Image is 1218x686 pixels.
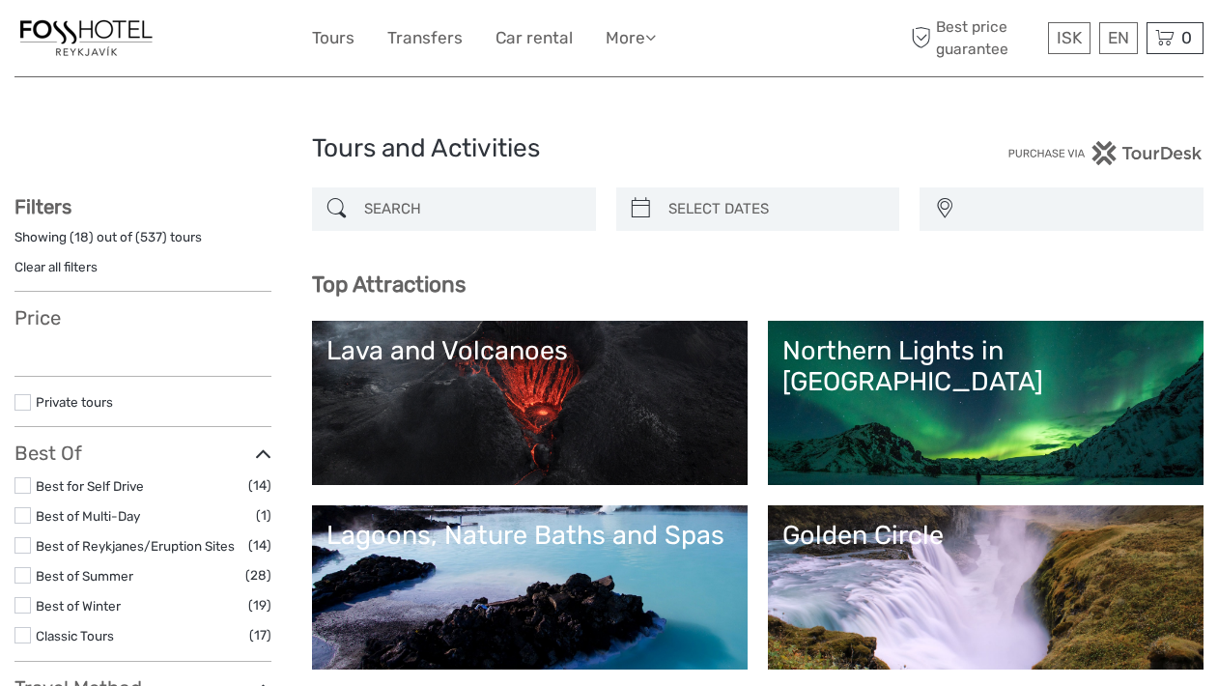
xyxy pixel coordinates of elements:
[326,520,733,655] a: Lagoons, Nature Baths and Spas
[36,598,121,614] a: Best of Winter
[36,478,144,494] a: Best for Self Drive
[387,24,463,52] a: Transfers
[906,16,1043,59] span: Best price guarantee
[356,192,586,226] input: SEARCH
[36,394,113,410] a: Private tours
[14,14,157,62] img: 1357-20722262-a0dc-4fd2-8fc5-b62df901d176_logo_small.jpg
[312,133,907,164] h1: Tours and Activities
[14,195,71,218] strong: Filters
[140,228,162,246] label: 537
[248,534,271,557] span: (14)
[782,520,1189,655] a: Golden Circle
[245,564,271,586] span: (28)
[256,504,271,527] span: (1)
[312,24,354,52] a: Tours
[14,228,271,258] div: Showing ( ) out of ( ) tours
[74,228,89,246] label: 18
[36,568,133,584] a: Best of Summer
[782,335,1189,471] a: Northern Lights in [GEOGRAPHIC_DATA]
[782,335,1189,398] div: Northern Lights in [GEOGRAPHIC_DATA]
[14,306,271,329] h3: Price
[248,594,271,616] span: (19)
[1007,141,1204,165] img: PurchaseViaTourDesk.png
[14,442,271,465] h3: Best Of
[36,508,140,524] a: Best of Multi-Day
[326,335,733,366] div: Lava and Volcanoes
[326,520,733,551] div: Lagoons, Nature Baths and Spas
[249,624,271,646] span: (17)
[326,335,733,471] a: Lava and Volcanoes
[36,538,235,554] a: Best of Reykjanes/Eruption Sites
[1099,22,1138,54] div: EN
[496,24,573,52] a: Car rental
[36,628,114,643] a: Classic Tours
[661,192,891,226] input: SELECT DATES
[1178,28,1195,47] span: 0
[312,272,466,298] b: Top Attractions
[782,520,1189,551] div: Golden Circle
[1057,28,1082,47] span: ISK
[248,474,271,497] span: (14)
[14,259,98,274] a: Clear all filters
[606,24,656,52] a: More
